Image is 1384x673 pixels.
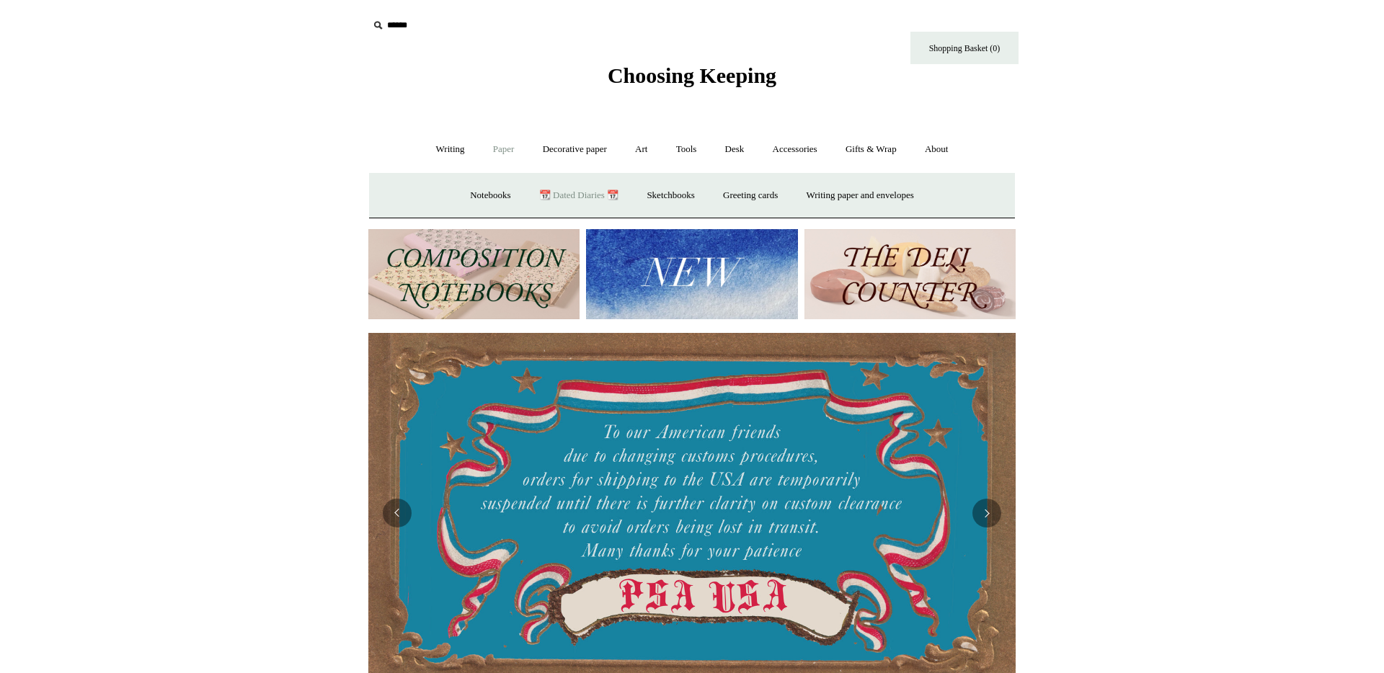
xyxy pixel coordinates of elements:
[712,130,758,169] a: Desk
[760,130,830,169] a: Accessories
[912,130,962,169] a: About
[794,177,927,215] a: Writing paper and envelopes
[710,177,791,215] a: Greeting cards
[663,130,710,169] a: Tools
[530,130,620,169] a: Decorative paper
[608,63,776,87] span: Choosing Keeping
[910,32,1019,64] a: Shopping Basket (0)
[804,229,1016,319] img: The Deli Counter
[423,130,478,169] a: Writing
[383,499,412,527] button: Previous
[526,177,631,215] a: 📆 Dated Diaries 📆
[586,229,797,319] img: New.jpg__PID:f73bdf93-380a-4a35-bcfe-7823039498e1
[480,130,528,169] a: Paper
[634,177,707,215] a: Sketchbooks
[457,177,523,215] a: Notebooks
[368,229,580,319] img: 202302 Composition ledgers.jpg__PID:69722ee6-fa44-49dd-a067-31375e5d54ec
[622,130,660,169] a: Art
[833,130,910,169] a: Gifts & Wrap
[972,499,1001,527] button: Next
[608,75,776,85] a: Choosing Keeping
